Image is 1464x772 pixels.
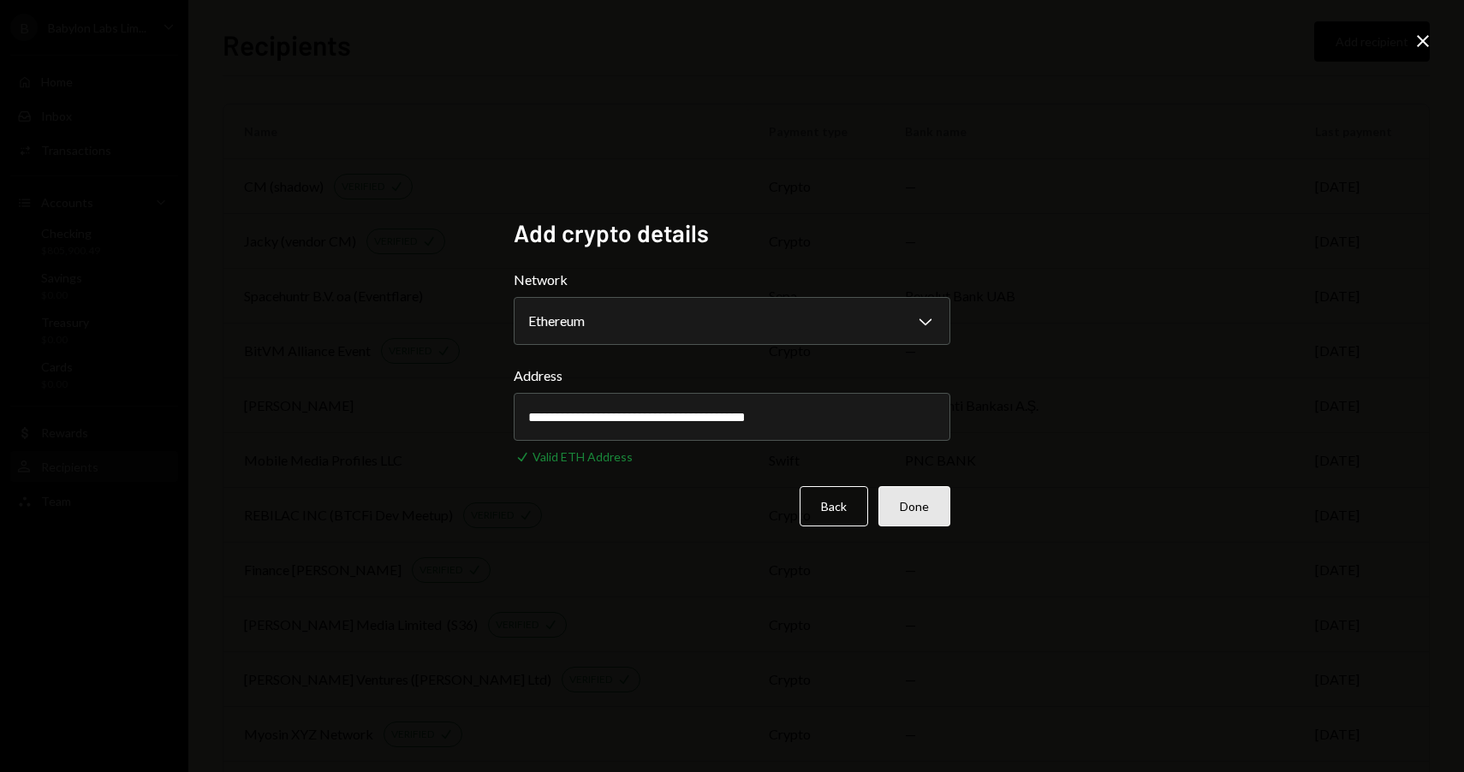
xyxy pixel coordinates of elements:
[514,270,950,290] label: Network
[514,297,950,345] button: Network
[533,448,633,466] div: Valid ETH Address
[514,365,950,386] label: Address
[800,486,868,526] button: Back
[514,217,950,250] h2: Add crypto details
[878,486,950,526] button: Done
